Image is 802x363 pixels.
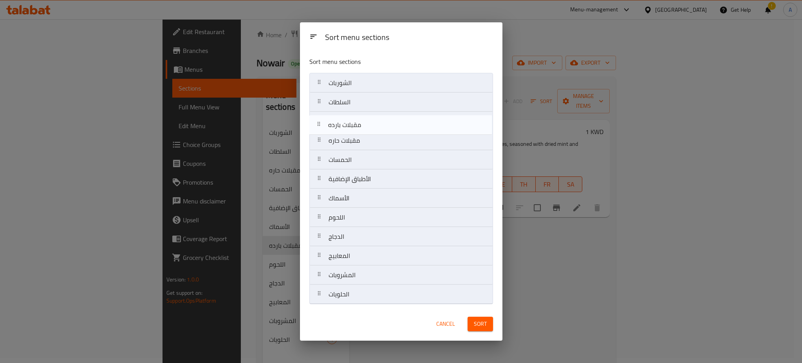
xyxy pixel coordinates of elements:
[433,317,458,331] button: Cancel
[322,29,496,47] div: Sort menu sections
[309,57,455,67] p: Sort menu sections
[468,317,493,331] button: Sort
[436,319,455,329] span: Cancel
[474,319,487,329] span: Sort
